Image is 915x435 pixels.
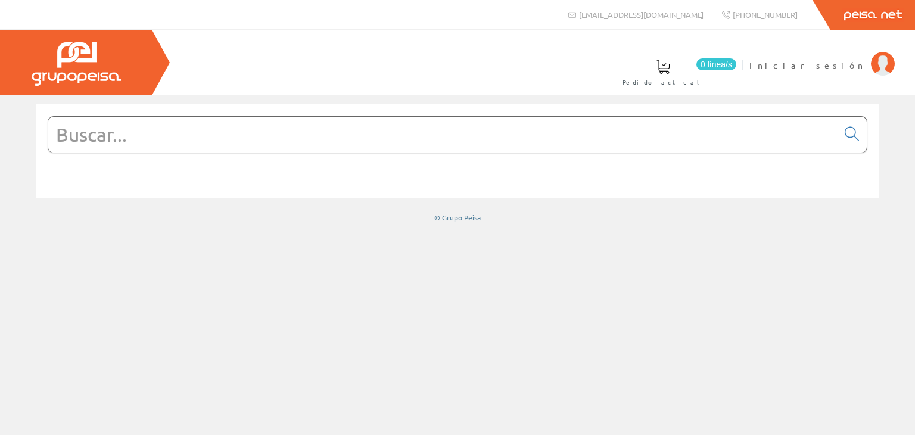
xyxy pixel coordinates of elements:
[48,117,838,153] input: Buscar...
[32,42,121,86] img: Grupo Peisa
[749,59,865,71] span: Iniciar sesión
[696,58,736,70] span: 0 línea/s
[36,213,879,223] div: © Grupo Peisa
[579,10,704,20] span: [EMAIL_ADDRESS][DOMAIN_NAME]
[623,76,704,88] span: Pedido actual
[733,10,798,20] span: [PHONE_NUMBER]
[749,49,895,61] a: Iniciar sesión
